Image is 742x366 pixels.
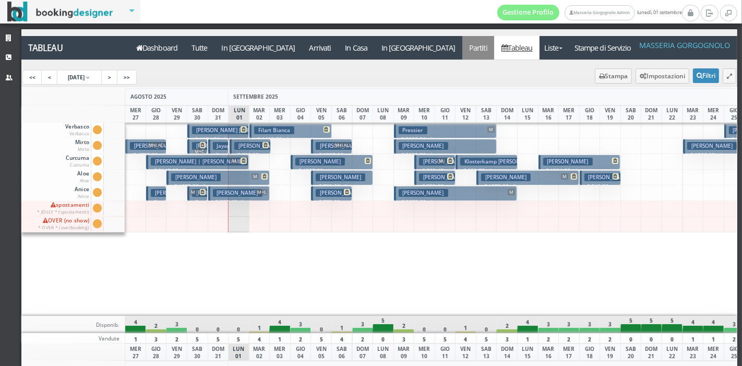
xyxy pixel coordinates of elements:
[494,36,540,60] a: Tableau
[249,333,270,344] div: 4
[558,333,580,344] div: 2
[683,344,704,361] div: MAR 23
[538,105,559,123] div: MAR 16
[213,189,262,197] h3: [PERSON_NAME]
[190,189,197,195] span: M
[373,333,394,344] div: 0
[208,333,229,344] div: 5
[41,70,58,85] a: <
[146,186,166,201] button: [PERSON_NAME] | [PERSON_NAME] € 248.40
[310,333,332,344] div: 5
[497,5,560,20] a: Gestione Profilo
[213,151,225,184] p: € 283.50
[419,158,469,166] h3: [PERSON_NAME]
[399,151,494,159] p: € 2092.50
[476,105,497,123] div: SAB 13
[129,36,185,60] a: Dashboard
[130,93,166,100] span: AGOSTO 2025
[662,344,683,361] div: LUN 22
[435,105,456,123] div: GIO 11
[295,158,345,166] h3: [PERSON_NAME]
[481,173,531,181] h3: [PERSON_NAME]
[462,36,495,60] a: Partiti
[538,316,559,333] div: 3
[146,333,167,344] div: 3
[316,151,349,167] p: € 1305.00
[543,158,593,166] h3: [PERSON_NAME]
[558,316,580,333] div: 3
[21,36,129,60] a: Tableau
[558,105,580,123] div: MER 17
[579,105,601,123] div: GIO 18
[683,105,704,123] div: MAR 23
[567,36,638,60] a: Stampe di Servizio
[600,344,621,361] div: VEN 19
[393,333,415,344] div: 3
[256,189,268,195] span: M+L
[21,316,126,333] div: Disponib.
[331,105,353,123] div: SAB 06
[333,142,350,148] span: M+L+L
[565,5,635,20] a: Masseria Gorgognolo Admin
[151,167,246,175] p: € 2149.02
[620,316,642,333] div: 5
[620,344,642,361] div: SAB 20
[37,217,91,231] span: OVER (no show)
[290,105,312,123] div: GIO 04
[455,344,476,361] div: VEN 12
[249,105,270,123] div: MAR 02
[68,74,85,81] span: [DATE]
[600,316,621,333] div: 3
[166,105,187,123] div: VEN 29
[641,344,662,361] div: DOM 21
[338,36,375,60] a: In Casa
[496,344,518,361] div: DOM 14
[192,126,332,134] h3: [PERSON_NAME] [PERSON_NAME] | [PERSON_NAME]
[269,333,291,344] div: 1
[460,158,544,166] h3: Klosterkamp [PERSON_NAME]
[414,333,435,344] div: 5
[220,136,237,143] small: 3 notti
[316,182,369,191] p: € 783.00
[687,142,737,150] h3: [PERSON_NAME]
[636,68,689,84] button: Impostazioni
[373,316,394,333] div: 5
[130,151,163,167] p: € 4725.00
[69,131,89,136] small: Verbasco
[414,170,456,185] button: [PERSON_NAME] | [PERSON_NAME] € 723.60 2 notti
[185,36,215,60] a: Tutte
[455,316,476,333] div: 1
[481,182,576,191] p: € 1573.90
[228,344,249,361] div: LUN 01
[7,2,113,22] img: BookingDesigner.com
[641,333,662,344] div: 0
[310,344,332,361] div: VEN 05
[38,209,90,215] small: * JOLLY * (spostamenti)
[290,316,312,333] div: 3
[228,316,249,333] div: 0
[290,333,312,344] div: 2
[352,333,374,344] div: 2
[456,155,517,170] button: Klosterkamp [PERSON_NAME] € 920.70 3 notti
[233,93,278,100] span: SETTEMBRE 2025
[187,344,208,361] div: SAB 30
[249,344,270,361] div: MAR 02
[187,123,249,138] button: [PERSON_NAME] [PERSON_NAME] | [PERSON_NAME] € 1174.50 3 notti
[703,333,724,344] div: 1
[73,186,91,200] span: Anice
[497,5,682,20] span: lunedì, 01 settembre
[375,36,462,60] a: In [GEOGRAPHIC_DATA]
[600,333,621,344] div: 2
[171,173,221,181] h3: [PERSON_NAME]
[171,182,266,191] p: € 1875.20
[166,344,187,361] div: VEN 29
[208,316,229,333] div: 0
[147,142,164,148] span: M+L+C
[683,316,704,333] div: 4
[393,344,415,361] div: MAR 09
[331,316,353,333] div: 1
[21,333,126,344] div: Vendute
[230,139,271,154] button: [PERSON_NAME] € 830.32 2 notti
[316,173,365,181] h3: [PERSON_NAME]
[166,170,269,185] button: [PERSON_NAME] M € 1875.20 5 notti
